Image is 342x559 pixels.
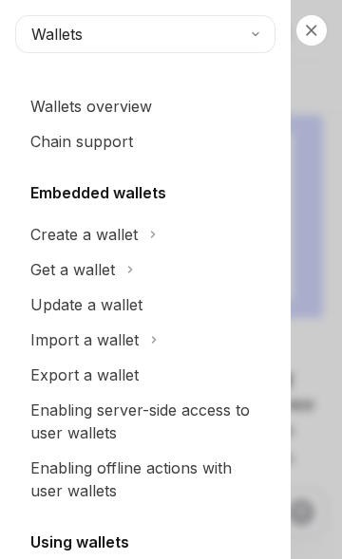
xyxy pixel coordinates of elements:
div: Get a wallet [30,258,115,281]
button: Toggle Get a wallet section [15,252,275,287]
div: Import a wallet [30,328,139,351]
button: Toggle Import a wallet section [15,323,275,357]
a: Enabling offline actions with user wallets [15,451,275,508]
div: Update a wallet [30,293,142,316]
div: Enabling offline actions with user wallets [30,457,264,502]
h5: Using wallets [30,531,129,553]
button: Wallets [15,15,275,53]
span: Wallets [31,23,83,46]
a: Enabling server-side access to user wallets [15,393,275,450]
div: Create a wallet [30,223,138,246]
div: Chain support [30,130,133,153]
a: Wallets overview [15,89,275,123]
h5: Embedded wallets [30,181,166,204]
a: Update a wallet [15,288,275,322]
a: Export a wallet [15,358,275,392]
div: Export a wallet [30,363,139,386]
div: Enabling server-side access to user wallets [30,399,264,444]
a: Chain support [15,124,275,158]
div: Wallets overview [30,95,152,118]
button: Toggle Create a wallet section [15,217,275,252]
